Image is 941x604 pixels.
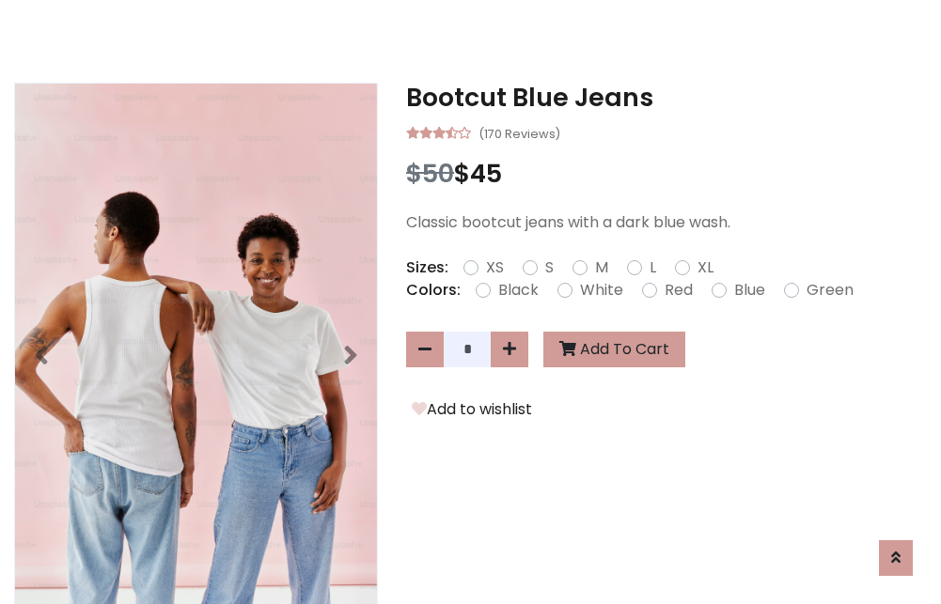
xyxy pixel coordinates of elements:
button: Add to wishlist [406,397,538,422]
label: White [580,279,623,302]
p: Sizes: [406,256,448,279]
label: S [545,256,554,279]
label: Blue [734,279,765,302]
label: XL [698,256,714,279]
label: Green [807,279,854,302]
label: M [595,256,608,279]
h3: Bootcut Blue Jeans [406,83,927,113]
p: Colors: [406,279,461,302]
label: L [650,256,656,279]
span: $50 [406,156,454,191]
label: XS [486,256,504,279]
small: (170 Reviews) [478,121,560,144]
button: Add To Cart [543,332,685,367]
label: Black [498,279,539,302]
label: Red [665,279,693,302]
p: Classic bootcut jeans with a dark blue wash. [406,211,927,234]
h3: $ [406,159,927,189]
span: 45 [470,156,502,191]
